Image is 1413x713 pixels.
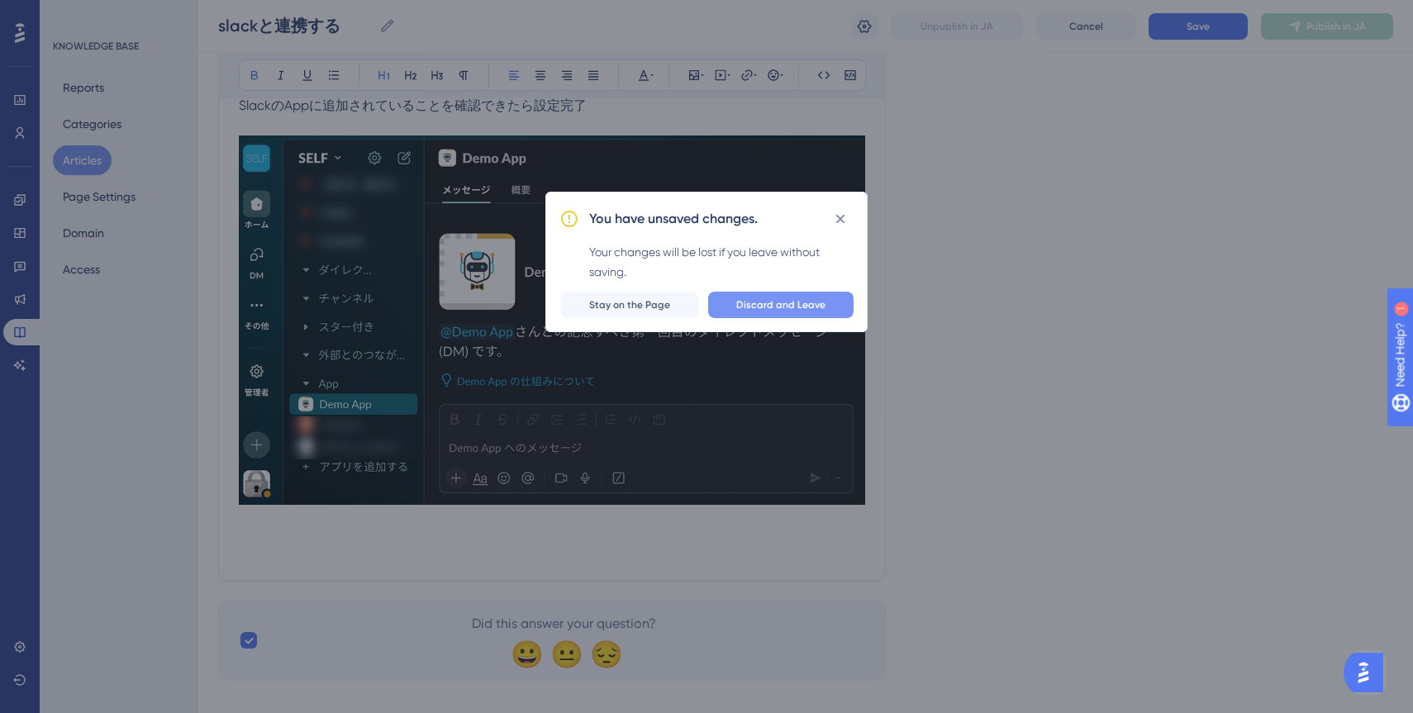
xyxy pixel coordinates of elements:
h2: You have unsaved changes. [589,209,758,229]
span: Stay on the Page [589,298,670,311]
span: Discard and Leave [736,298,825,311]
div: Your changes will be lost if you leave without saving. [589,242,854,282]
div: 1 [115,8,120,21]
iframe: UserGuiding AI Assistant Launcher [1344,648,1393,697]
span: Need Help? [39,4,103,24]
